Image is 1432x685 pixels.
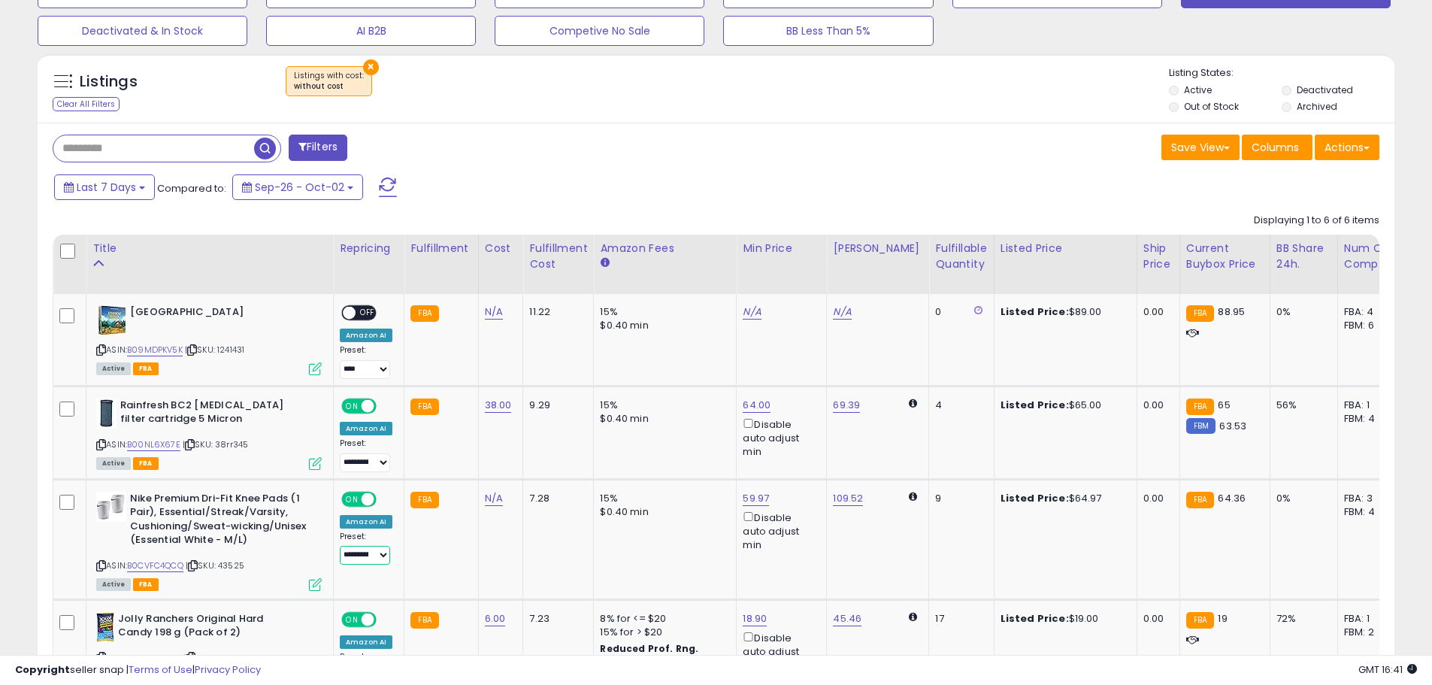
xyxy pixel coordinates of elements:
button: Actions [1315,135,1379,160]
small: FBA [410,305,438,322]
a: 59.97 [743,491,769,506]
div: Fulfillable Quantity [935,241,987,272]
span: OFF [374,493,398,505]
small: FBA [1186,399,1214,415]
a: Terms of Use [129,662,192,677]
div: 17 [935,612,982,626]
span: FBA [133,362,159,375]
button: Last 7 Days [54,174,155,200]
small: FBA [410,492,438,508]
div: FBM: 2 [1344,626,1394,639]
small: FBA [410,612,438,629]
span: OFF [374,613,398,626]
div: Repricing [340,241,398,256]
div: 9 [935,492,982,505]
a: 64.00 [743,398,770,413]
button: BB Less Than 5% [723,16,933,46]
span: 2025-10-10 16:41 GMT [1358,662,1417,677]
div: 8% for <= $20 [600,612,725,626]
a: 38.00 [485,398,512,413]
div: Disable auto adjust min [743,509,815,553]
div: Min Price [743,241,820,256]
a: 69.39 [833,398,860,413]
a: 18.90 [743,611,767,626]
div: seller snap | | [15,663,261,677]
img: 51yGgnMEVcL._SL40_.jpg [96,305,126,335]
div: 0 [935,305,982,319]
span: 65 [1218,398,1230,412]
a: 6.00 [485,611,506,626]
div: FBM: 4 [1344,505,1394,519]
div: 0% [1276,305,1326,319]
div: Preset: [340,438,392,472]
strong: Copyright [15,662,70,677]
span: ON [343,493,362,505]
div: FBA: 1 [1344,612,1394,626]
div: FBA: 3 [1344,492,1394,505]
div: 0% [1276,492,1326,505]
a: 109.52 [833,491,863,506]
span: FBA [133,457,159,470]
div: Disable auto adjust min [743,629,815,673]
div: [PERSON_NAME] [833,241,922,256]
img: 51NYdo-XL3L._SL40_.jpg [96,612,114,642]
div: Amazon Fees [600,241,730,256]
div: 11.22 [529,305,582,319]
span: FBA [133,578,159,591]
div: 0.00 [1143,305,1168,319]
a: B0CVFC4QCQ [127,559,183,572]
img: 41l+KgFh0wL._SL40_.jpg [96,399,117,429]
b: Listed Price: [1001,491,1069,505]
div: FBA: 4 [1344,305,1394,319]
small: FBA [1186,492,1214,508]
span: Last 7 Days [77,180,136,195]
div: $89.00 [1001,305,1125,319]
small: FBA [1186,612,1214,629]
div: Ship Price [1143,241,1173,272]
span: Sep-26 - Oct-02 [255,180,344,195]
button: Sep-26 - Oct-02 [232,174,363,200]
span: Columns [1252,140,1299,155]
div: $19.00 [1001,612,1125,626]
b: Listed Price: [1001,305,1069,319]
div: Amazon AI [340,515,392,529]
div: 0.00 [1143,612,1168,626]
a: 45.46 [833,611,861,626]
span: 64.36 [1218,491,1246,505]
button: Filters [289,135,347,161]
div: 7.23 [529,612,582,626]
h5: Listings [80,71,138,92]
small: FBA [1186,305,1214,322]
button: × [363,59,379,75]
span: 63.53 [1219,419,1246,433]
span: OFF [374,399,398,412]
label: Out of Stock [1184,100,1239,113]
label: Deactivated [1297,83,1353,96]
b: Listed Price: [1001,611,1069,626]
button: Columns [1242,135,1312,160]
div: Fulfillment Cost [529,241,587,272]
button: Save View [1161,135,1240,160]
div: Current Buybox Price [1186,241,1264,272]
label: Archived [1297,100,1337,113]
button: AI B2B [266,16,476,46]
div: Amazon AI [340,329,392,342]
div: 15% [600,492,725,505]
div: 56% [1276,399,1326,412]
span: | SKU: 1241431 [185,344,244,356]
div: 7.28 [529,492,582,505]
div: 9.29 [529,399,582,412]
div: 0.00 [1143,399,1168,412]
a: N/A [743,305,761,320]
div: $65.00 [1001,399,1125,412]
small: FBM [1186,418,1216,434]
div: FBA: 1 [1344,399,1394,412]
a: N/A [485,305,503,320]
a: B00NL6X67E [127,438,180,451]
div: Preset: [340,532,392,565]
div: Fulfillment [410,241,471,256]
span: 88.95 [1218,305,1245,319]
img: 31OWekxYGnL._SL40_.jpg [96,492,126,522]
i: Calculated using Dynamic Max Price. [909,492,917,502]
span: All listings currently available for purchase on Amazon [96,362,131,375]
